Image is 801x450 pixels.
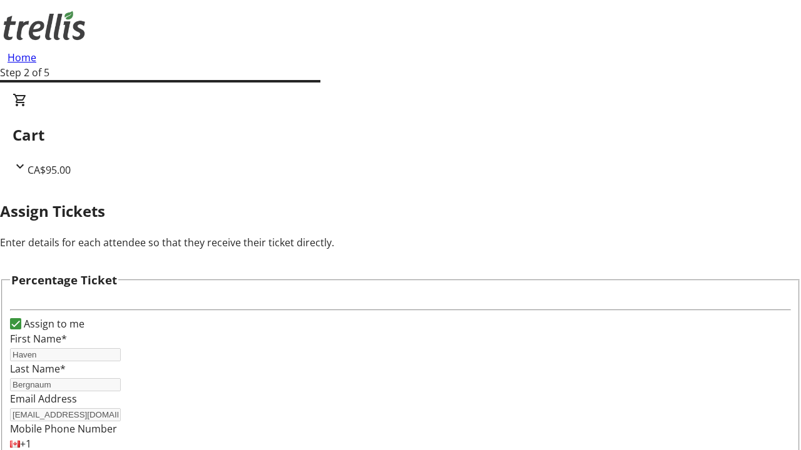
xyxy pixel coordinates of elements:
[10,422,117,436] label: Mobile Phone Number
[10,362,66,376] label: Last Name*
[28,163,71,177] span: CA$95.00
[13,92,788,177] div: CartCA$95.00
[10,332,67,346] label: First Name*
[10,392,77,406] label: Email Address
[13,124,788,146] h2: Cart
[21,316,84,331] label: Assign to me
[11,271,117,289] h3: Percentage Ticket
